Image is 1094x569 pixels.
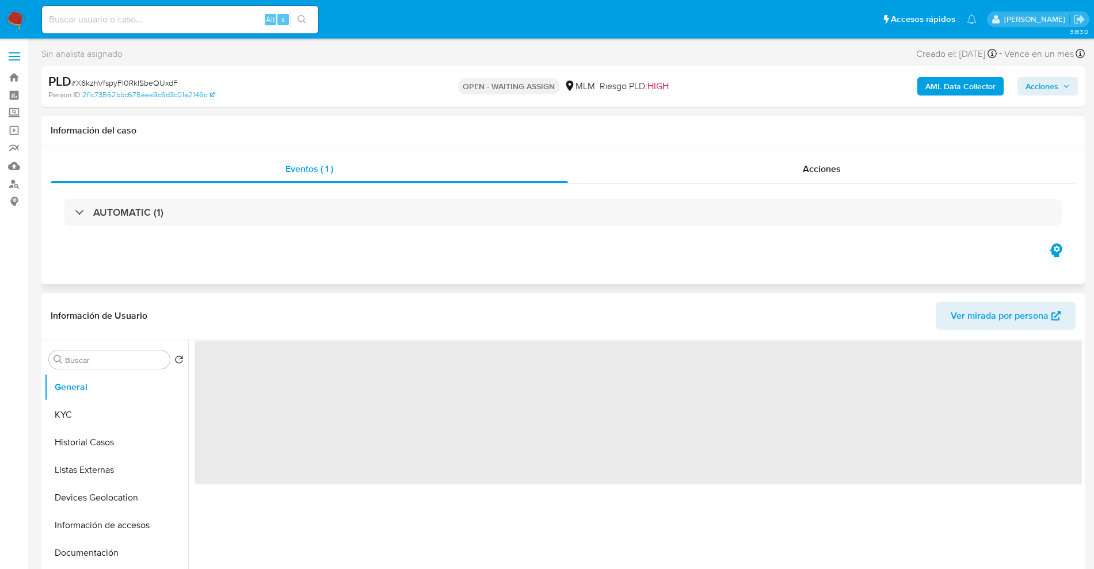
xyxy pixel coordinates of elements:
input: Buscar usuario o caso... [42,12,318,27]
div: Creado el: [DATE] [916,46,997,62]
p: yael.arizperojo@mercadolibre.com.mx [1004,14,1069,25]
b: PLD [48,72,71,90]
span: ‌ [195,341,1082,484]
span: - [999,46,1002,62]
span: # X6kzhVfspyFI0RkISbeQUxdF [71,77,178,89]
button: Ver mirada por persona [936,302,1076,330]
div: AUTOMATIC (1) [64,199,1062,226]
h1: Información del caso [51,125,1076,136]
span: Accesos rápidos [891,13,955,25]
p: OPEN - WAITING ASSIGN [458,78,559,94]
h3: AUTOMATIC (1) [93,206,163,219]
button: Información de accesos [44,511,188,539]
button: Buscar [54,355,63,364]
a: Notificaciones [967,14,977,24]
button: Devices Geolocation [44,484,188,511]
button: Listas Externas [44,456,188,484]
b: Person ID [48,90,80,100]
a: 2f1c73562bbc675eea9c6d3c01a2146c [82,90,215,100]
a: Salir [1073,13,1085,25]
button: Volver al orden por defecto [174,355,184,368]
span: Riesgo PLD: [600,80,669,93]
span: s [281,14,285,25]
span: HIGH [647,79,669,93]
b: AML Data Collector [925,77,996,96]
button: AML Data Collector [917,77,1004,96]
button: Historial Casos [44,429,188,456]
button: Acciones [1017,77,1078,96]
span: Sin analista asignado [41,48,123,60]
span: Vence en un mes [1004,48,1074,60]
span: Alt [266,14,275,25]
button: Documentación [44,539,188,567]
span: Acciones [803,162,841,175]
div: MLM [564,80,595,93]
input: Buscar [65,355,165,365]
span: Ver mirada por persona [951,302,1049,330]
span: Eventos ( 1 ) [285,162,333,175]
button: General [44,373,188,401]
button: search-icon [290,12,314,28]
button: KYC [44,401,188,429]
span: Acciones [1026,77,1058,96]
h1: Información de Usuario [51,310,147,322]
